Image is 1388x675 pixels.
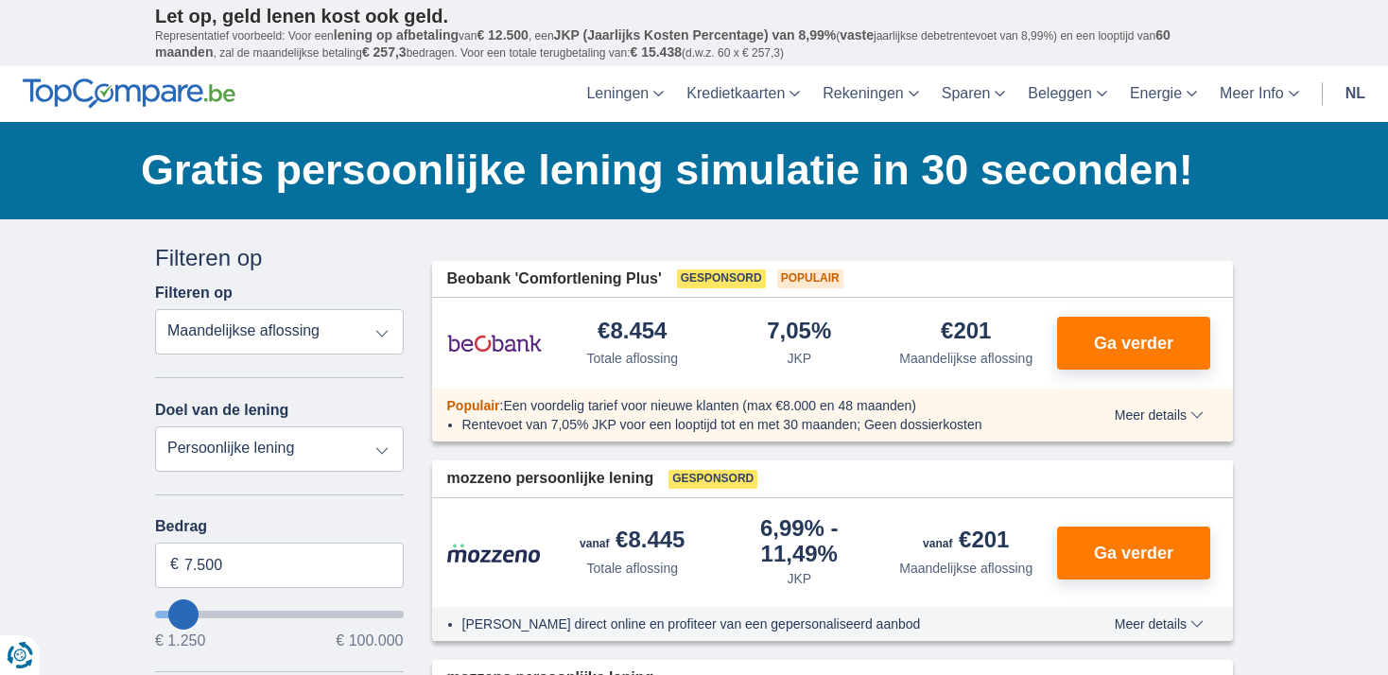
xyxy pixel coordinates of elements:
div: JKP [787,569,811,588]
button: Ga verder [1057,317,1210,370]
div: Filteren op [155,242,404,274]
p: Representatief voorbeeld: Voor een van , een ( jaarlijkse debetrentevoet van 8,99%) en een loopti... [155,27,1233,61]
span: € 15.438 [630,44,682,60]
img: product.pl.alt Mozzeno [447,543,542,563]
div: 6,99% [723,517,876,565]
div: 7,05% [767,320,831,345]
div: €8.454 [598,320,667,345]
span: € 12.500 [477,27,529,43]
div: JKP [787,349,811,368]
span: Ga verder [1094,335,1173,352]
span: Ga verder [1094,545,1173,562]
span: € 1.250 [155,633,205,649]
span: lening op afbetaling [334,27,459,43]
div: €201 [923,528,1009,555]
button: Ga verder [1057,527,1210,580]
button: Meer details [1101,616,1218,632]
div: €201 [941,320,991,345]
a: nl [1334,66,1377,122]
span: 60 maanden [155,27,1171,60]
p: Let op, geld lenen kost ook geld. [155,5,1233,27]
span: vaste [840,27,874,43]
span: Meer details [1115,617,1204,631]
div: Totale aflossing [586,559,678,578]
div: Maandelijkse aflossing [899,349,1032,368]
img: TopCompare [23,78,235,109]
label: Doel van de lening [155,402,288,419]
label: Bedrag [155,518,404,535]
span: € [170,554,179,576]
div: Maandelijkse aflossing [899,559,1032,578]
span: Een voordelig tarief voor nieuwe klanten (max €8.000 en 48 maanden) [503,398,916,413]
h1: Gratis persoonlijke lening simulatie in 30 seconden! [141,141,1233,199]
label: Filteren op [155,285,233,302]
a: Sparen [930,66,1017,122]
span: Meer details [1115,408,1204,422]
input: wantToBorrow [155,611,404,618]
span: Beobank 'Comfortlening Plus' [447,268,662,290]
span: Gesponsord [668,470,757,489]
div: Totale aflossing [586,349,678,368]
a: Kredietkaarten [675,66,811,122]
li: Rentevoet van 7,05% JKP voor een looptijd tot en met 30 maanden; Geen dossierkosten [462,415,1046,434]
a: Energie [1119,66,1208,122]
span: Gesponsord [677,269,766,288]
div: : [432,396,1061,415]
span: Populair [777,269,843,288]
span: mozzeno persoonlijke lening [447,468,654,490]
span: € 100.000 [336,633,403,649]
div: €8.445 [580,528,685,555]
span: € 257,3 [362,44,407,60]
span: JKP (Jaarlijks Kosten Percentage) van 8,99% [554,27,837,43]
li: [PERSON_NAME] direct online en profiteer van een gepersonaliseerd aanbod [462,614,1046,633]
img: product.pl.alt Beobank [447,320,542,367]
span: Populair [447,398,500,413]
a: Meer Info [1208,66,1310,122]
button: Meer details [1101,407,1218,423]
a: Leningen [575,66,675,122]
a: Beleggen [1016,66,1119,122]
a: Rekeningen [811,66,929,122]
